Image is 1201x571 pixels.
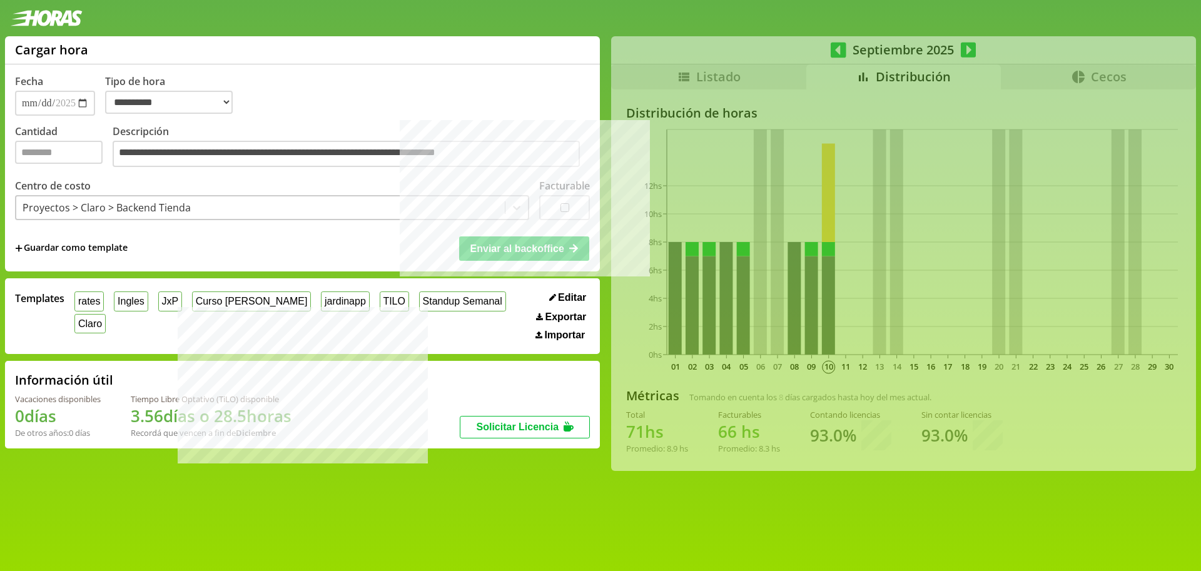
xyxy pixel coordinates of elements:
label: Fecha [15,74,43,88]
button: JxP [158,291,182,311]
button: Standup Semanal [419,291,506,311]
input: Cantidad [15,141,103,164]
label: Facturable [539,179,590,193]
button: Editar [545,291,590,304]
label: Descripción [113,124,590,170]
div: Vacaciones disponibles [15,393,101,405]
b: Diciembre [236,427,276,438]
img: logotipo [10,10,83,26]
label: Tipo de hora [105,74,243,116]
h1: 3.56 días o 28.5 horas [131,405,291,427]
span: + [15,241,23,255]
label: Centro de costo [15,179,91,193]
select: Tipo de hora [105,91,233,114]
button: Claro [74,314,106,333]
button: Exportar [532,311,590,323]
button: TILO [380,291,409,311]
button: rates [74,291,104,311]
h1: Cargar hora [15,41,88,58]
div: Tiempo Libre Optativo (TiLO) disponible [131,393,291,405]
button: Curso [PERSON_NAME] [192,291,311,311]
span: Importar [544,330,585,341]
button: Ingles [114,291,148,311]
button: Solicitar Licencia [460,416,590,438]
button: jardinapp [321,291,369,311]
h1: 0 días [15,405,101,427]
div: Proyectos > Claro > Backend Tienda [23,201,191,215]
span: Templates [15,291,64,305]
span: +Guardar como template [15,241,128,255]
div: De otros años: 0 días [15,427,101,438]
span: Enviar al backoffice [470,243,564,254]
span: Exportar [545,311,587,323]
div: Recordá que vencen a fin de [131,427,291,438]
button: Enviar al backoffice [459,236,589,260]
h2: Información útil [15,371,113,388]
textarea: Descripción [113,141,580,167]
label: Cantidad [15,124,113,170]
span: Editar [558,292,586,303]
span: Solicitar Licencia [476,422,559,432]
